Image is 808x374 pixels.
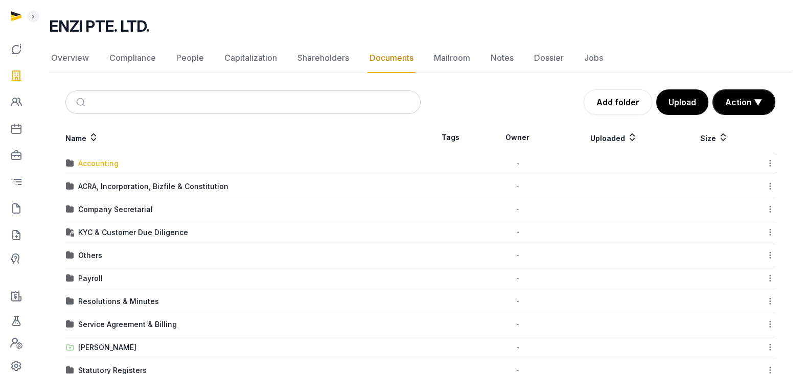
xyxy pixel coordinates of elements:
[78,227,188,238] div: KYC & Customer Due Diligence
[78,296,159,307] div: Resolutions & Minutes
[481,313,554,336] td: -
[70,91,94,113] button: Submit
[367,43,415,73] a: Documents
[174,43,206,73] a: People
[582,43,605,73] a: Jobs
[481,221,554,244] td: -
[481,175,554,198] td: -
[432,43,472,73] a: Mailroom
[295,43,351,73] a: Shareholders
[66,297,74,306] img: folder.svg
[78,181,228,192] div: ACRA, Incorporation, Bizfile & Constitution
[481,123,554,152] th: Owner
[532,43,566,73] a: Dossier
[78,158,119,169] div: Accounting
[66,251,74,260] img: folder.svg
[481,336,554,359] td: -
[656,89,708,115] button: Upload
[78,273,103,284] div: Payroll
[78,342,136,353] div: [PERSON_NAME]
[222,43,279,73] a: Capitalization
[49,43,91,73] a: Overview
[66,228,74,237] img: folder-locked-icon.svg
[674,123,755,152] th: Size
[78,250,102,261] div: Others
[481,267,554,290] td: -
[713,90,775,114] button: Action ▼
[481,244,554,267] td: -
[421,123,481,152] th: Tags
[65,123,421,152] th: Name
[554,123,674,152] th: Uploaded
[49,17,150,35] h2: ENZI PTE. LTD.
[584,89,652,115] a: Add folder
[66,274,74,283] img: folder.svg
[49,43,792,73] nav: Tabs
[78,204,153,215] div: Company Secretarial
[66,182,74,191] img: folder.svg
[66,320,74,329] img: folder.svg
[78,319,177,330] div: Service Agreement & Billing
[481,152,554,175] td: -
[66,159,74,168] img: folder.svg
[481,290,554,313] td: -
[66,205,74,214] img: folder.svg
[107,43,158,73] a: Compliance
[489,43,516,73] a: Notes
[481,198,554,221] td: -
[66,343,74,352] img: folder-upload.svg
